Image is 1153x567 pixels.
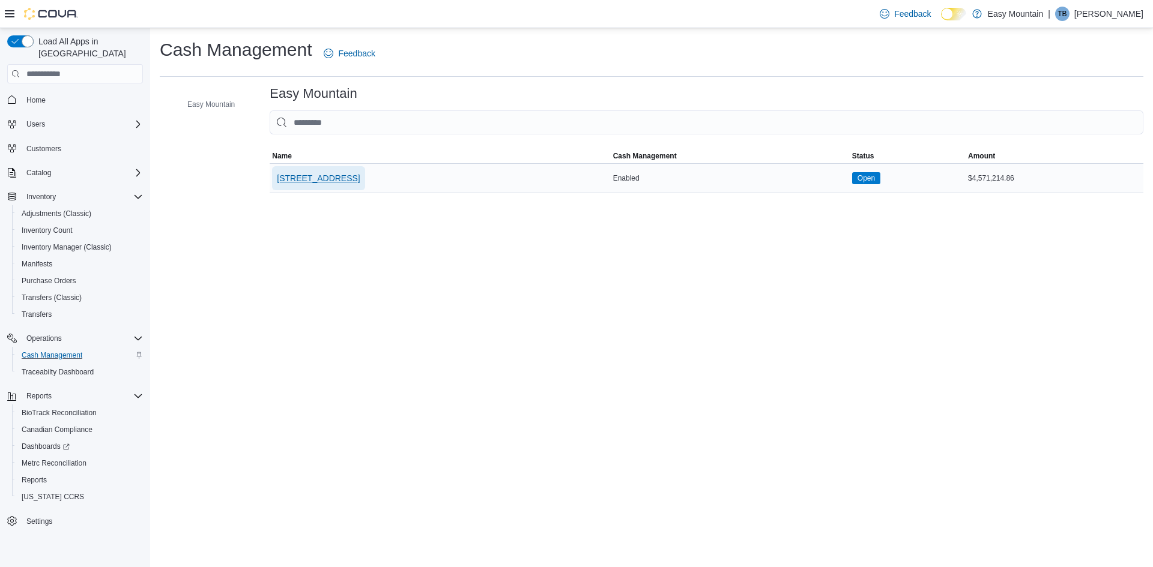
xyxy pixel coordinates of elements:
[12,488,148,505] button: [US_STATE] CCRS
[26,95,46,105] span: Home
[17,223,77,238] a: Inventory Count
[941,8,966,20] input: Dark Mode
[22,190,61,204] button: Inventory
[17,257,143,271] span: Manifests
[270,86,357,101] h3: Easy Mountain
[1048,7,1050,21] p: |
[22,389,56,403] button: Reports
[17,473,52,487] a: Reports
[22,117,50,131] button: Users
[22,350,82,360] span: Cash Management
[17,240,117,254] a: Inventory Manager (Classic)
[613,151,677,161] span: Cash Management
[17,422,143,437] span: Canadian Compliance
[17,290,86,305] a: Transfers (Classic)
[17,490,89,504] a: [US_STATE] CCRS
[22,367,94,377] span: Traceabilty Dashboard
[319,41,380,65] a: Feedback
[22,514,57,529] a: Settings
[26,517,52,526] span: Settings
[12,347,148,364] button: Cash Management
[852,151,874,161] span: Status
[22,166,56,180] button: Catalog
[2,388,148,404] button: Reports
[22,242,112,252] span: Inventory Manager (Classic)
[611,149,850,163] button: Cash Management
[17,365,98,379] a: Traceabilty Dashboard
[17,290,143,305] span: Transfers (Classic)
[966,149,1143,163] button: Amount
[611,171,850,185] div: Enabled
[22,475,47,485] span: Reports
[12,472,148,488] button: Reports
[22,166,143,180] span: Catalog
[17,406,101,420] a: BioTrack Reconciliation
[12,404,148,421] button: BioTrack Reconciliation
[26,119,45,129] span: Users
[26,192,56,202] span: Inventory
[2,116,148,133] button: Users
[22,293,82,302] span: Transfers (Classic)
[17,473,143,487] span: Reports
[17,439,74,454] a: Dashboards
[2,91,148,108] button: Home
[17,348,87,362] a: Cash Management
[270,149,610,163] button: Name
[966,171,1143,185] div: $4,571,214.86
[272,151,292,161] span: Name
[2,164,148,181] button: Catalog
[12,205,148,222] button: Adjustments (Classic)
[12,256,148,272] button: Manifests
[12,438,148,455] a: Dashboards
[22,442,70,451] span: Dashboards
[941,20,942,21] span: Dark Mode
[894,8,931,20] span: Feedback
[2,330,148,347] button: Operations
[22,492,84,502] span: [US_STATE] CCRS
[12,306,148,323] button: Transfers
[22,331,67,346] button: Operations
[17,422,97,437] a: Canadian Compliance
[12,222,148,239] button: Inventory Count
[22,276,76,286] span: Purchase Orders
[875,2,936,26] a: Feedback
[17,274,81,288] a: Purchase Orders
[17,439,143,454] span: Dashboards
[17,240,143,254] span: Inventory Manager (Classic)
[850,149,966,163] button: Status
[22,93,50,107] a: Home
[24,8,78,20] img: Cova
[272,166,365,190] button: [STREET_ADDRESS]
[22,92,143,107] span: Home
[17,456,143,470] span: Metrc Reconciliation
[17,348,143,362] span: Cash Management
[22,331,143,346] span: Operations
[17,307,143,322] span: Transfers
[22,141,143,156] span: Customers
[968,151,995,161] span: Amount
[17,456,91,470] a: Metrc Reconciliation
[1055,7,1070,21] div: Tara Bishop
[7,86,143,561] nav: Complex example
[17,490,143,504] span: Washington CCRS
[12,289,148,306] button: Transfers (Classic)
[22,209,91,218] span: Adjustments (Classic)
[270,110,1143,134] input: This is a search bar. As you type, the results lower in the page will automatically filter.
[1074,7,1143,21] p: [PERSON_NAME]
[17,257,57,271] a: Manifests
[988,7,1044,21] p: Easy Mountain
[22,142,66,156] a: Customers
[12,272,148,289] button: Purchase Orders
[12,421,148,438] button: Canadian Compliance
[22,514,143,529] span: Settings
[17,206,96,221] a: Adjustments (Classic)
[22,226,73,235] span: Inventory Count
[34,35,143,59] span: Load All Apps in [GEOGRAPHIC_DATA]
[17,223,143,238] span: Inventory Count
[187,100,235,109] span: Easy Mountain
[2,140,148,157] button: Customers
[22,117,143,131] span: Users
[22,408,97,418] span: BioTrack Reconciliation
[858,173,875,184] span: Open
[22,310,52,319] span: Transfers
